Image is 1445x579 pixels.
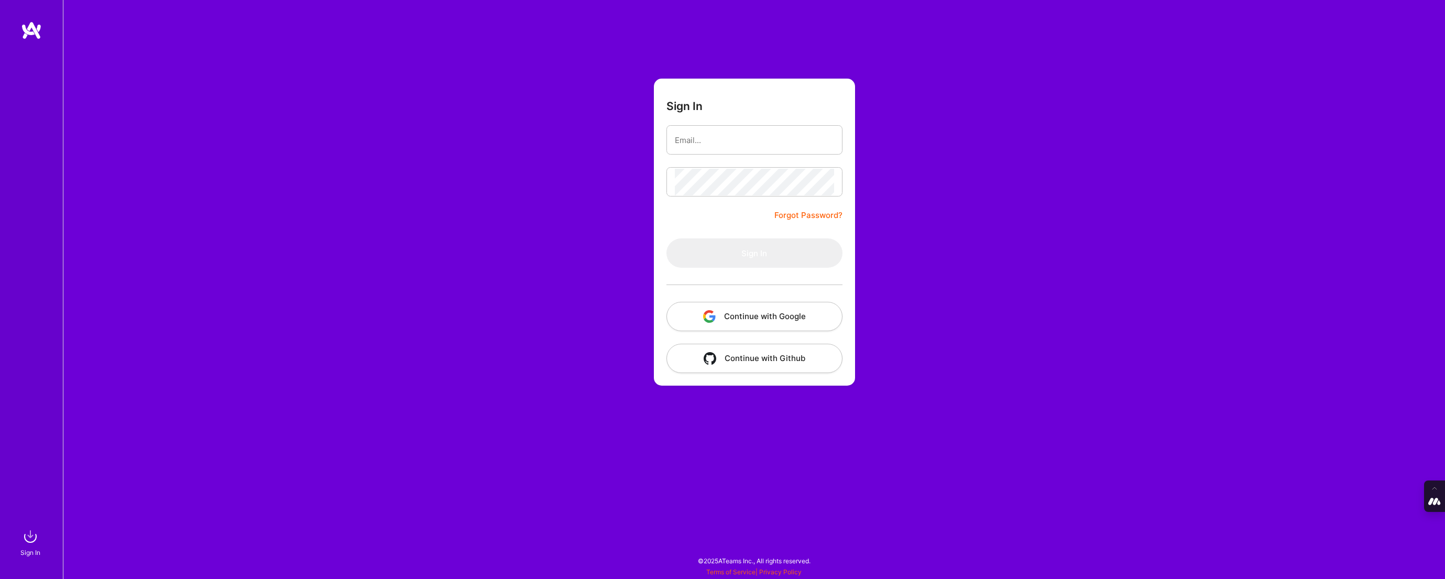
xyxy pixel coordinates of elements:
div: © 2025 ATeams Inc., All rights reserved. [63,548,1445,574]
img: icon [703,310,716,323]
button: Continue with Github [666,344,842,373]
img: sign in [20,526,41,547]
img: logo [21,21,42,40]
button: Sign In [666,238,842,268]
input: Email... [675,127,834,154]
img: icon [704,352,716,365]
a: Forgot Password? [774,209,842,222]
div: Sign In [20,547,40,558]
a: Privacy Policy [759,568,802,576]
a: sign inSign In [22,526,41,558]
h3: Sign In [666,100,703,113]
a: Terms of Service [706,568,756,576]
span: | [706,568,802,576]
button: Continue with Google [666,302,842,331]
